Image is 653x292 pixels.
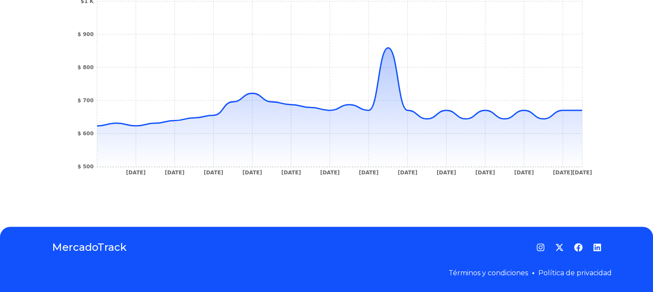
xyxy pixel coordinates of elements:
tspan: [DATE] [553,170,572,176]
tspan: [DATE] [281,170,301,176]
a: LinkedIn [593,243,601,252]
tspan: $ 700 [77,97,94,103]
tspan: [DATE] [320,170,340,176]
tspan: $ 600 [77,131,94,137]
tspan: $ 500 [77,164,94,170]
a: MercadoTrack [52,240,127,254]
tspan: [DATE] [203,170,223,176]
tspan: [DATE] [164,170,184,176]
a: Facebook [574,243,583,252]
tspan: [DATE] [514,170,534,176]
tspan: [DATE] [242,170,262,176]
a: Twitter [555,243,564,252]
tspan: [DATE] [398,170,417,176]
tspan: [DATE] [436,170,456,176]
a: Términos y condiciones [449,269,528,277]
tspan: $ 900 [77,31,94,37]
a: Política de privacidad [538,269,612,277]
tspan: [DATE] [572,170,592,176]
tspan: [DATE] [126,170,146,176]
tspan: [DATE] [358,170,378,176]
tspan: [DATE] [475,170,495,176]
a: Instagram [536,243,545,252]
tspan: $ 800 [77,64,94,70]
